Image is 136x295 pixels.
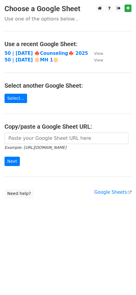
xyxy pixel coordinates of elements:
[94,51,103,56] small: View
[94,190,131,195] a: Google Sheets
[5,16,131,22] p: Use one of the options below...
[94,58,103,62] small: View
[5,123,131,130] h4: Copy/paste a Google Sheet URL:
[5,57,59,63] a: 50 | [DATE] 🔆MH 1🔆
[5,51,88,56] a: 50 | [DATE] 🍁Counseling🍁 2025
[5,189,34,198] a: Need help?
[5,157,20,166] input: Next
[5,94,27,103] a: Select...
[5,145,66,150] small: Example: [URL][DOMAIN_NAME]
[5,40,131,48] h4: Use a recent Google Sheet:
[5,133,128,144] input: Paste your Google Sheet URL here
[5,82,131,89] h4: Select another Google Sheet:
[88,51,103,56] a: View
[5,5,131,13] h3: Choose a Google Sheet
[88,57,103,63] a: View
